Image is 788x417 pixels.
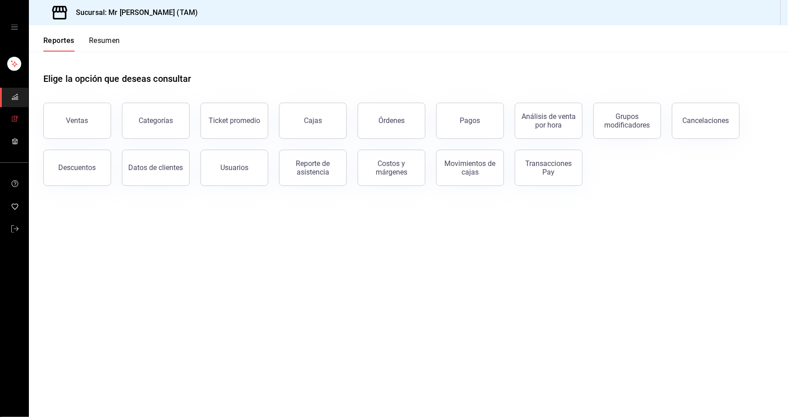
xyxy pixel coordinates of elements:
[122,103,190,139] button: Categorías
[285,159,341,176] div: Reporte de asistencia
[593,103,661,139] button: Grupos modificadores
[139,116,173,125] div: Categorías
[59,163,96,172] div: Descuentos
[515,103,583,139] button: Análisis de venta por hora
[43,72,191,85] h1: Elige la opción que deseas consultar
[515,150,583,186] button: Transacciones Pay
[129,163,183,172] div: Datos de clientes
[89,36,120,52] button: Resumen
[436,103,504,139] button: Pagos
[460,116,480,125] div: Pagos
[599,112,655,129] div: Grupos modificadores
[279,150,347,186] button: Reporte de asistencia
[43,36,120,52] div: navigation tabs
[43,150,111,186] button: Descuentos
[66,116,89,125] div: Ventas
[358,150,425,186] button: Costos y márgenes
[442,159,498,176] div: Movimientos de cajas
[672,103,740,139] button: Cancelaciones
[358,103,425,139] button: Órdenes
[11,24,18,31] button: open drawer
[43,36,75,52] button: Reportes
[521,112,577,129] div: Análisis de venta por hora
[220,163,248,172] div: Usuarios
[69,7,198,18] h3: Sucursal: Mr [PERSON_NAME] (TAM)
[200,150,268,186] button: Usuarios
[43,103,111,139] button: Ventas
[279,103,347,139] button: Cajas
[122,150,190,186] button: Datos de clientes
[209,116,260,125] div: Ticket promedio
[378,116,405,125] div: Órdenes
[436,150,504,186] button: Movimientos de cajas
[683,116,729,125] div: Cancelaciones
[200,103,268,139] button: Ticket promedio
[521,159,577,176] div: Transacciones Pay
[304,116,322,125] div: Cajas
[364,159,420,176] div: Costos y márgenes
